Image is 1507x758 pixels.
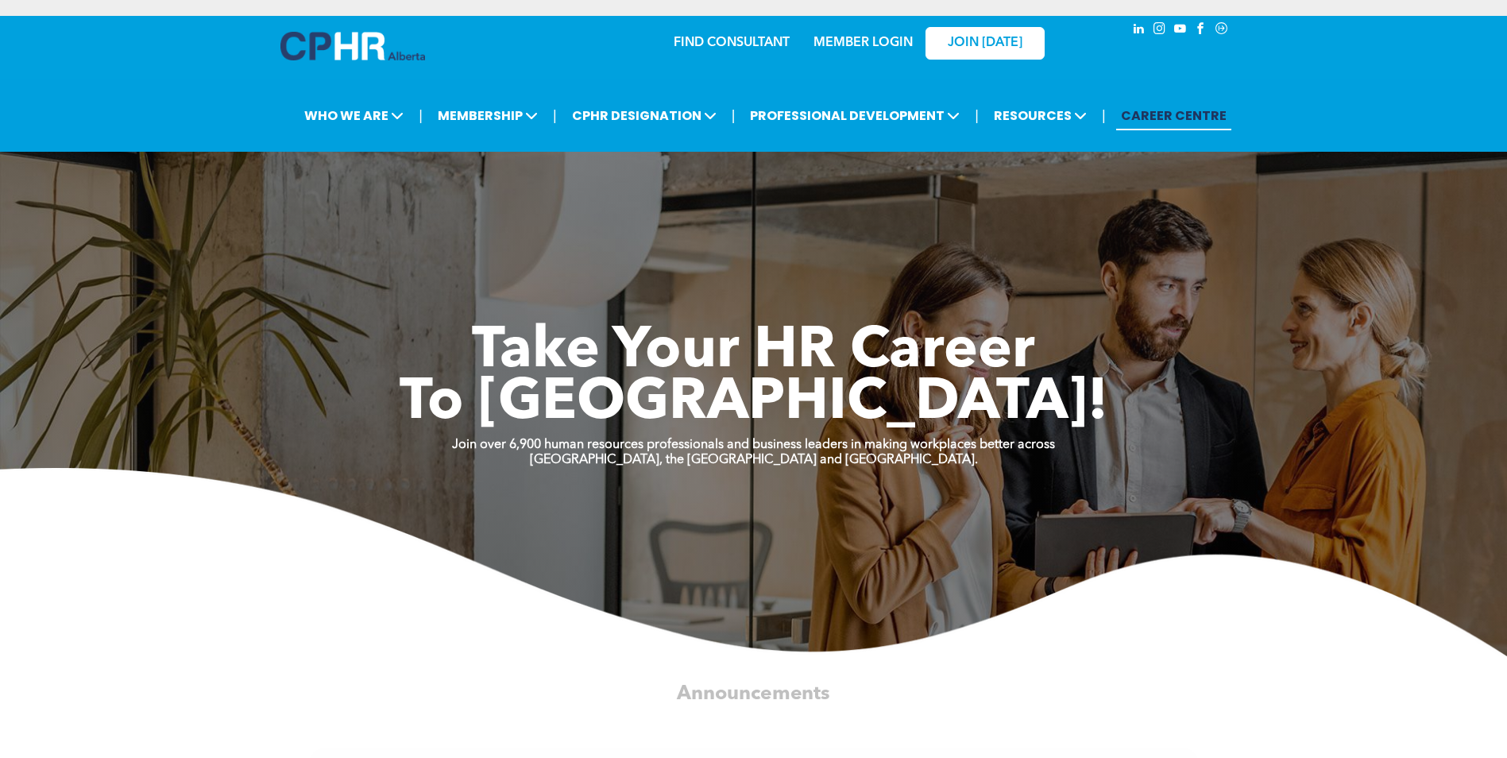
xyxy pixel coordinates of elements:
span: Announcements [677,684,829,704]
li: | [553,99,557,132]
a: Social network [1213,20,1231,41]
a: instagram [1151,20,1169,41]
a: JOIN [DATE] [925,27,1045,60]
li: | [975,99,979,132]
a: CAREER CENTRE [1116,101,1231,130]
li: | [419,99,423,132]
a: linkedin [1130,20,1148,41]
span: RESOURCES [989,101,1092,130]
strong: [GEOGRAPHIC_DATA], the [GEOGRAPHIC_DATA] and [GEOGRAPHIC_DATA]. [530,454,978,466]
span: Take Your HR Career [472,323,1035,381]
span: WHO WE ARE [299,101,408,130]
li: | [1102,99,1106,132]
span: CPHR DESIGNATION [567,101,721,130]
a: youtube [1172,20,1189,41]
span: JOIN [DATE] [948,36,1022,51]
strong: Join over 6,900 human resources professionals and business leaders in making workplaces better ac... [452,439,1055,451]
a: MEMBER LOGIN [813,37,913,49]
li: | [732,99,736,132]
span: PROFESSIONAL DEVELOPMENT [745,101,964,130]
a: FIND CONSULTANT [674,37,790,49]
span: To [GEOGRAPHIC_DATA]! [400,375,1108,432]
a: facebook [1192,20,1210,41]
img: A blue and white logo for cp alberta [280,32,425,60]
span: MEMBERSHIP [433,101,543,130]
